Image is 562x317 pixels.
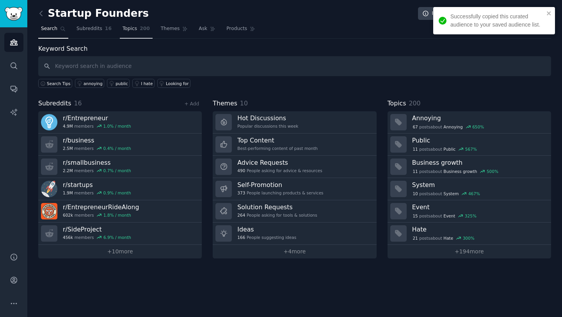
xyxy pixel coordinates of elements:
[5,7,23,21] img: GummySearch logo
[123,25,137,32] span: Topics
[38,134,202,156] a: r/business2.5Mmembers0.4% / month
[116,81,128,86] div: public
[412,203,546,211] h3: Event
[413,235,418,241] span: 21
[388,134,551,156] a: Public11postsaboutPublic567%
[388,156,551,178] a: Business growth11postsaboutBusiness growth500%
[103,190,131,196] div: 0.9 % / month
[237,203,317,211] h3: Solution Requests
[103,146,131,151] div: 0.4 % / month
[240,100,248,107] span: 10
[184,101,199,107] a: + Add
[237,225,296,233] h3: Ideas
[105,25,112,32] span: 16
[107,79,130,88] a: public
[237,235,296,240] div: People suggesting ideas
[412,212,477,219] div: post s about
[120,23,153,39] a: Topics200
[413,146,418,152] span: 11
[237,136,318,144] h3: Top Content
[84,81,103,86] div: annoying
[472,124,484,130] div: 650 %
[487,169,498,174] div: 500 %
[418,7,447,20] a: Info
[213,99,237,109] span: Themes
[413,124,418,130] span: 67
[412,114,546,122] h3: Annoying
[237,235,245,240] span: 166
[465,146,477,152] div: 567 %
[388,223,551,245] a: Hate21postsaboutHate300%
[388,178,551,200] a: System10postsaboutSystem467%
[237,190,245,196] span: 373
[237,212,245,218] span: 264
[63,235,73,240] span: 456k
[237,168,322,173] div: People asking for advice & resources
[63,168,131,173] div: members
[38,45,87,52] label: Keyword Search
[63,225,131,233] h3: r/ SideProject
[213,200,376,223] a: Solution Requests264People asking for tools & solutions
[412,146,478,153] div: post s about
[413,191,418,196] span: 10
[237,158,322,167] h3: Advice Requests
[38,23,68,39] a: Search
[409,100,420,107] span: 200
[546,10,552,16] button: close
[38,56,551,76] input: Keyword search in audience
[103,123,131,129] div: 1.0 % / month
[412,190,481,197] div: post s about
[413,213,418,219] span: 15
[41,181,57,197] img: startups
[76,25,102,32] span: Subreddits
[412,136,546,144] h3: Public
[161,25,180,32] span: Themes
[237,168,245,173] span: 490
[157,79,190,88] a: Looking for
[413,169,418,174] span: 11
[468,191,480,196] div: 467 %
[38,200,202,223] a: r/EntrepreneurRideAlong602kmembers1.8% / month
[388,245,551,258] a: +194more
[213,134,376,156] a: Top ContentBest-performing content of past month
[63,203,139,211] h3: r/ EntrepreneurRideAlong
[412,225,546,233] h3: Hate
[47,81,71,86] span: Search Tips
[103,235,131,240] div: 6.9 % / month
[38,7,149,20] h2: Startup Founders
[388,200,551,223] a: Event15postsaboutEvent325%
[132,79,155,88] a: I hate
[38,156,202,178] a: r/smallbusiness2.2Mmembers0.7% / month
[450,12,544,29] div: Successfully copied this curated audience to your saved audience list.
[158,23,191,39] a: Themes
[443,235,453,241] span: Hate
[388,99,406,109] span: Topics
[213,111,376,134] a: Hot DiscussionsPopular discussions this week
[38,245,202,258] a: +10more
[41,203,57,219] img: EntrepreneurRideAlong
[63,158,131,167] h3: r/ smallbusiness
[140,25,150,32] span: 200
[388,111,551,134] a: Annoying67postsaboutAnnoying650%
[443,124,462,130] span: Annoying
[412,123,485,130] div: post s about
[443,146,455,152] span: Public
[63,181,131,189] h3: r/ startups
[465,213,477,219] div: 325 %
[213,156,376,178] a: Advice Requests490People asking for advice & resources
[237,190,323,196] div: People launching products & services
[103,168,131,173] div: 0.7 % / month
[237,181,323,189] h3: Self-Promotion
[443,191,459,196] span: System
[196,23,218,39] a: Ask
[166,81,189,86] div: Looking for
[38,99,71,109] span: Subreddits
[237,114,298,122] h3: Hot Discussions
[75,79,104,88] a: annoying
[463,235,475,241] div: 300 %
[226,25,247,32] span: Products
[412,181,546,189] h3: System
[41,25,57,32] span: Search
[63,123,131,129] div: members
[237,123,298,129] div: Popular discussions this week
